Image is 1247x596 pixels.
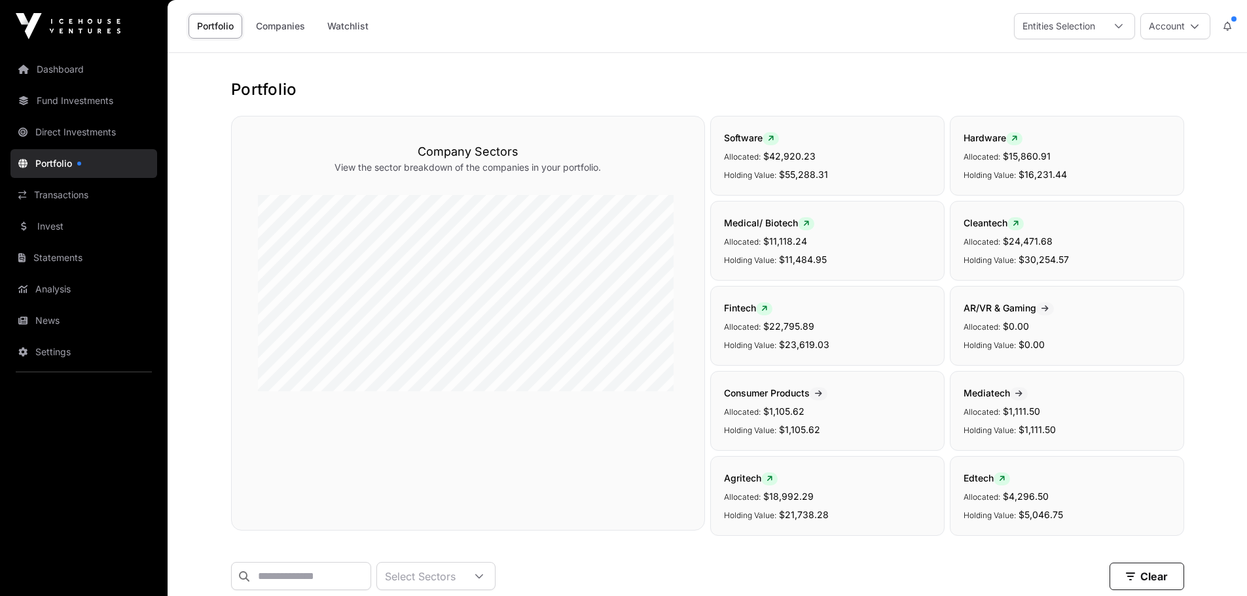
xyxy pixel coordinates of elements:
span: Holding Value: [964,425,1016,435]
a: News [10,306,157,335]
a: Watchlist [319,14,377,39]
h3: Company Sectors [258,143,678,161]
span: Software [724,132,779,143]
span: $1,105.62 [763,406,804,417]
span: Allocated: [724,322,761,332]
span: Allocated: [724,237,761,247]
span: Hardware [964,132,1022,143]
span: $55,288.31 [779,169,828,180]
a: Direct Investments [10,118,157,147]
span: $0.00 [1003,321,1029,332]
span: Holding Value: [724,425,776,435]
span: $5,046.75 [1019,509,1063,520]
span: Cleantech [964,217,1024,228]
span: Agritech [724,472,778,483]
span: $15,860.91 [1003,150,1051,162]
iframe: Chat Widget [1182,533,1247,596]
span: $16,231.44 [1019,169,1067,180]
h1: Portfolio [231,79,1184,100]
span: Holding Value: [724,340,776,350]
span: Consumer Products [724,387,827,398]
span: Allocated: [964,492,1000,502]
a: Companies [247,14,314,39]
a: Invest [10,212,157,241]
span: Allocated: [724,152,761,162]
span: Holding Value: [724,510,776,520]
span: Holding Value: [724,255,776,265]
span: Mediatech [964,387,1028,398]
a: Portfolio [10,149,157,178]
div: Select Sectors [377,563,463,589]
span: $4,296.50 [1003,491,1049,502]
span: Edtech [964,472,1010,483]
span: Allocated: [964,237,1000,247]
span: $11,484.95 [779,254,827,265]
button: Account [1140,13,1210,39]
span: Holding Value: [964,255,1016,265]
span: $21,738.28 [779,509,829,520]
button: Clear [1110,563,1184,590]
a: Portfolio [189,14,242,39]
span: Holding Value: [964,340,1016,350]
span: $30,254.57 [1019,254,1069,265]
span: $42,920.23 [763,150,816,162]
span: Allocated: [964,407,1000,417]
img: Icehouse Ventures Logo [16,13,120,39]
span: $18,992.29 [763,491,814,502]
span: AR/VR & Gaming [964,302,1054,313]
span: $0.00 [1019,339,1045,350]
a: Fund Investments [10,86,157,115]
span: $1,105.62 [779,424,820,435]
span: $1,111.50 [1019,424,1056,435]
span: $22,795.89 [763,321,814,332]
span: Allocated: [724,407,761,417]
a: Transactions [10,181,157,209]
span: Fintech [724,302,772,313]
span: Allocated: [724,492,761,502]
span: $1,111.50 [1003,406,1040,417]
span: Allocated: [964,152,1000,162]
a: Statements [10,243,157,272]
span: Holding Value: [964,510,1016,520]
a: Analysis [10,275,157,304]
span: $23,619.03 [779,339,829,350]
a: Dashboard [10,55,157,84]
span: Holding Value: [964,170,1016,180]
span: $11,118.24 [763,236,807,247]
span: $24,471.68 [1003,236,1053,247]
span: Medical/ Biotech [724,217,814,228]
span: Allocated: [964,322,1000,332]
span: Holding Value: [724,170,776,180]
div: Entities Selection [1015,14,1103,39]
p: View the sector breakdown of the companies in your portfolio. [258,161,678,174]
a: Settings [10,338,157,366]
